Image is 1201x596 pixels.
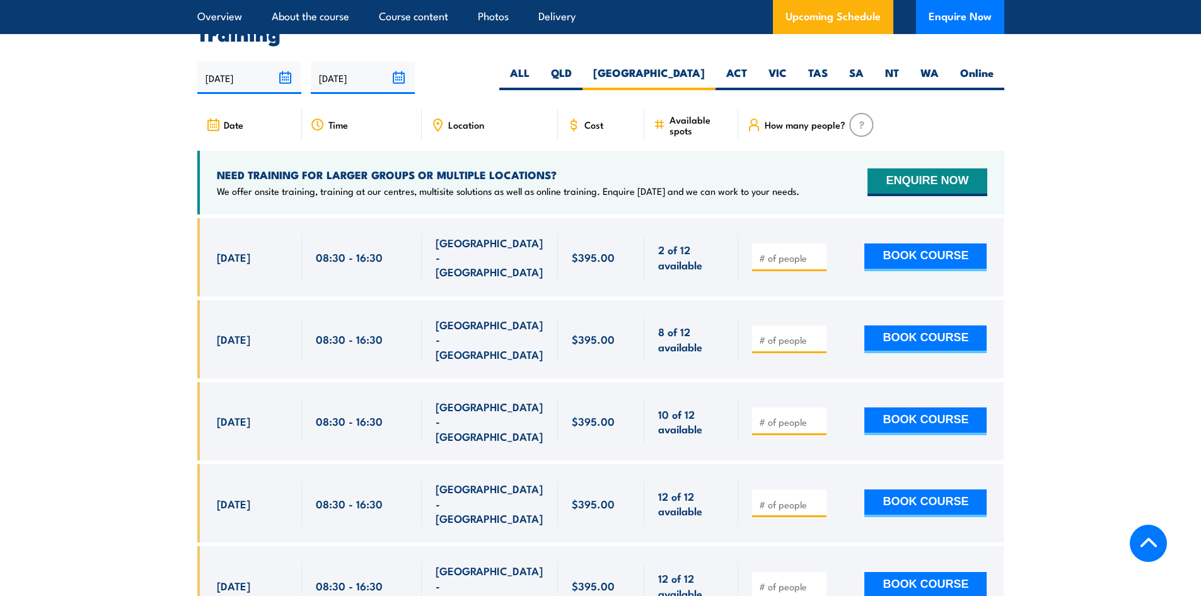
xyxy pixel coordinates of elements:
span: $395.00 [572,496,615,511]
span: $395.00 [572,414,615,428]
span: 8 of 12 available [658,324,724,354]
label: SA [838,66,874,90]
input: # of people [759,416,822,428]
span: $395.00 [572,250,615,264]
span: [GEOGRAPHIC_DATA] - [GEOGRAPHIC_DATA] [436,399,544,443]
span: [DATE] [217,414,250,428]
h2: UPCOMING SCHEDULE FOR - "Inspect and test fire blankets and fire extinguishers Training" [197,6,1004,42]
span: Time [328,119,348,130]
label: Online [949,66,1004,90]
button: BOOK COURSE [864,243,987,271]
span: [DATE] [217,332,250,346]
span: Available spots [670,114,729,136]
button: ENQUIRE NOW [867,168,987,196]
label: NT [874,66,910,90]
button: BOOK COURSE [864,325,987,353]
span: 08:30 - 16:30 [316,414,383,428]
span: How many people? [765,119,845,130]
label: ALL [499,66,540,90]
button: BOOK COURSE [864,407,987,435]
label: VIC [758,66,798,90]
span: $395.00 [572,332,615,346]
button: BOOK COURSE [864,489,987,517]
span: 08:30 - 16:30 [316,578,383,593]
p: We offer onsite training, training at our centres, multisite solutions as well as online training... [217,185,799,197]
span: $395.00 [572,578,615,593]
span: Cost [584,119,603,130]
input: # of people [759,334,822,346]
span: 10 of 12 available [658,407,724,436]
input: # of people [759,252,822,264]
label: QLD [540,66,583,90]
input: # of people [759,580,822,593]
span: [GEOGRAPHIC_DATA] - [GEOGRAPHIC_DATA] [436,317,544,361]
span: 2 of 12 available [658,242,724,272]
input: # of people [759,498,822,511]
span: [DATE] [217,496,250,511]
span: 08:30 - 16:30 [316,332,383,346]
span: [DATE] [217,578,250,593]
label: TAS [798,66,838,90]
span: [DATE] [217,250,250,264]
label: WA [910,66,949,90]
span: 08:30 - 16:30 [316,250,383,264]
span: 08:30 - 16:30 [316,496,383,511]
h4: NEED TRAINING FOR LARGER GROUPS OR MULTIPLE LOCATIONS? [217,168,799,182]
label: ACT [716,66,758,90]
span: 12 of 12 available [658,489,724,518]
span: Date [224,119,243,130]
span: [GEOGRAPHIC_DATA] - [GEOGRAPHIC_DATA] [436,235,544,279]
span: Location [448,119,484,130]
input: To date [311,62,415,94]
input: From date [197,62,301,94]
span: [GEOGRAPHIC_DATA] - [GEOGRAPHIC_DATA] [436,481,544,525]
label: [GEOGRAPHIC_DATA] [583,66,716,90]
